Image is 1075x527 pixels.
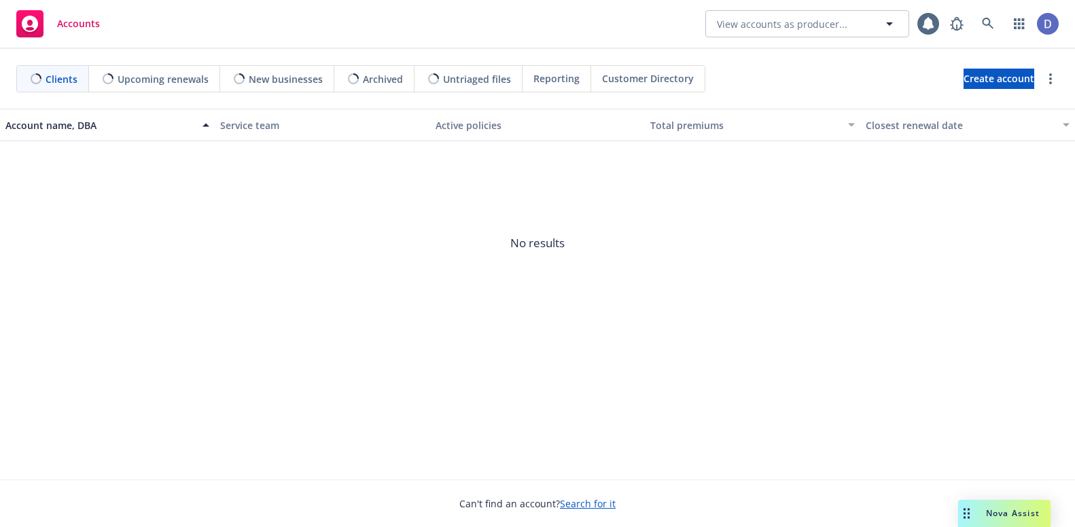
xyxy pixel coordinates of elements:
div: Service team [220,118,424,132]
span: Can't find an account? [459,496,616,511]
a: Switch app [1006,10,1033,37]
span: Reporting [533,71,580,86]
span: Archived [363,72,403,86]
a: more [1042,71,1059,87]
button: Active policies [430,109,645,141]
span: Accounts [57,18,100,29]
span: New businesses [249,72,323,86]
div: Drag to move [958,500,975,527]
span: Untriaged files [443,72,511,86]
button: Nova Assist [958,500,1051,527]
span: Nova Assist [986,507,1040,519]
span: Clients [46,72,77,86]
a: Create account [964,69,1034,89]
button: Total premiums [645,109,860,141]
span: View accounts as producer... [717,17,847,31]
div: Active policies [436,118,639,132]
span: Customer Directory [602,71,694,86]
button: Closest renewal date [860,109,1075,141]
button: Service team [215,109,429,141]
a: Report a Bug [943,10,970,37]
div: Account name, DBA [5,118,194,132]
a: Accounts [11,5,105,43]
button: View accounts as producer... [705,10,909,37]
span: Create account [964,66,1034,92]
a: Search for it [560,497,616,510]
div: Closest renewal date [866,118,1055,132]
span: Upcoming renewals [118,72,209,86]
img: photo [1037,13,1059,35]
a: Search [974,10,1002,37]
div: Total premiums [650,118,839,132]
